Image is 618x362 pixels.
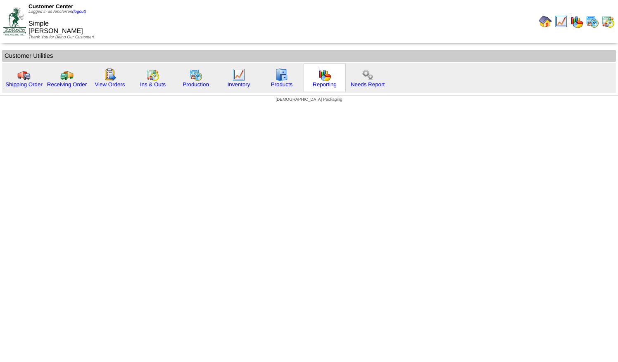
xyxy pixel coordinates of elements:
[29,9,86,14] span: Logged in as Amcferren
[2,50,616,62] td: Customer Utilities
[601,15,615,28] img: calendarinout.gif
[570,15,583,28] img: graph.gif
[103,68,116,81] img: workorder.gif
[189,68,202,81] img: calendarprod.gif
[140,81,166,88] a: Ins & Outs
[183,81,209,88] a: Production
[539,15,552,28] img: home.gif
[146,68,159,81] img: calendarinout.gif
[60,68,74,81] img: truck2.gif
[95,81,125,88] a: View Orders
[554,15,568,28] img: line_graph.gif
[351,81,385,88] a: Needs Report
[29,35,94,40] span: Thank You for Being Our Customer!
[313,81,337,88] a: Reporting
[271,81,293,88] a: Products
[318,68,331,81] img: graph.gif
[72,9,86,14] a: (logout)
[5,81,43,88] a: Shipping Order
[47,81,87,88] a: Receiving Order
[17,68,31,81] img: truck.gif
[586,15,599,28] img: calendarprod.gif
[276,97,342,102] span: [DEMOGRAPHIC_DATA] Packaging
[29,3,73,9] span: Customer Center
[29,20,83,35] span: Simple [PERSON_NAME]
[228,81,250,88] a: Inventory
[275,68,288,81] img: cabinet.gif
[232,68,245,81] img: line_graph.gif
[361,68,374,81] img: workflow.png
[3,7,26,35] img: ZoRoCo_Logo(Green%26Foil)%20jpg.webp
